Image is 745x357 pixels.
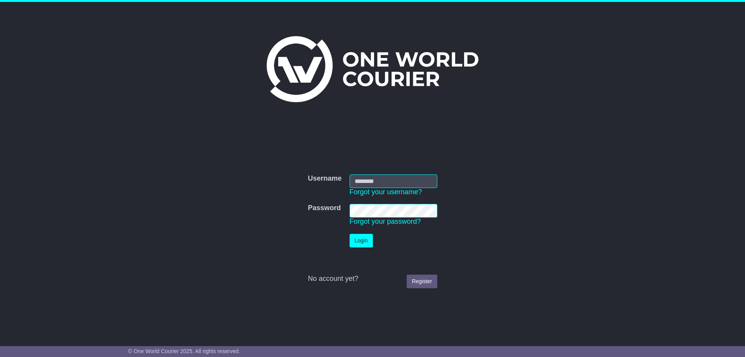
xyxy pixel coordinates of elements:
span: © One World Courier 2025. All rights reserved. [128,348,240,354]
a: Register [407,275,437,288]
label: Password [308,204,341,212]
button: Login [350,234,373,247]
a: Forgot your password? [350,218,421,225]
div: No account yet? [308,275,437,283]
img: One World [267,36,478,102]
label: Username [308,174,341,183]
a: Forgot your username? [350,188,422,196]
